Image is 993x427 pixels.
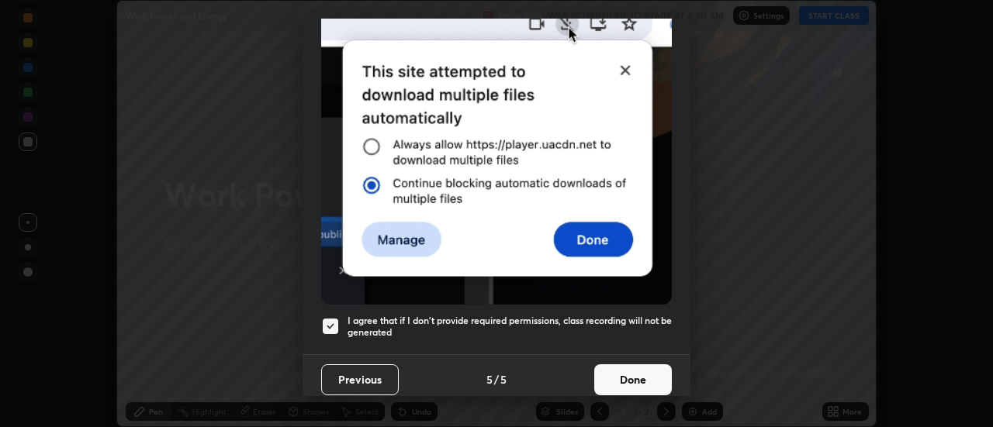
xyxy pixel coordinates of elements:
h4: / [494,371,499,387]
button: Done [594,364,672,395]
h4: 5 [500,371,507,387]
h5: I agree that if I don't provide required permissions, class recording will not be generated [348,315,672,339]
h4: 5 [486,371,493,387]
button: Previous [321,364,399,395]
